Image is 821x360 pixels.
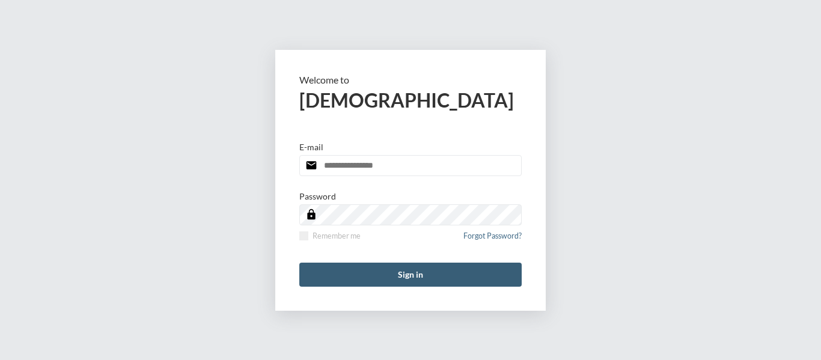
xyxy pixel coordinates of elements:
[299,191,336,201] p: Password
[299,142,323,152] p: E-mail
[299,263,522,287] button: Sign in
[299,74,522,85] p: Welcome to
[299,88,522,112] h2: [DEMOGRAPHIC_DATA]
[299,231,361,240] label: Remember me
[463,231,522,248] a: Forgot Password?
